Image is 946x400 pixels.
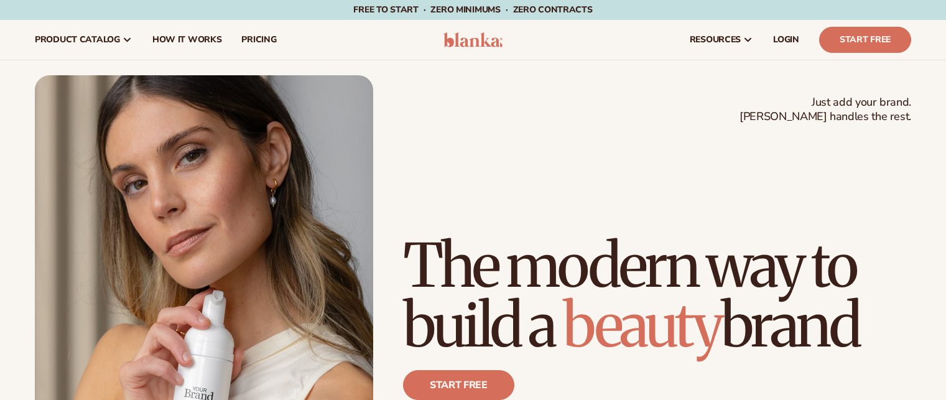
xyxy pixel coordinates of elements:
[690,35,741,45] span: resources
[819,27,911,53] a: Start Free
[563,288,721,363] span: beauty
[763,20,809,60] a: LOGIN
[353,4,592,16] span: Free to start · ZERO minimums · ZERO contracts
[231,20,286,60] a: pricing
[403,370,514,400] a: Start free
[403,236,911,355] h1: The modern way to build a brand
[443,32,503,47] img: logo
[25,20,142,60] a: product catalog
[142,20,232,60] a: How It Works
[241,35,276,45] span: pricing
[773,35,799,45] span: LOGIN
[680,20,763,60] a: resources
[35,35,120,45] span: product catalog
[740,95,911,124] span: Just add your brand. [PERSON_NAME] handles the rest.
[152,35,222,45] span: How It Works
